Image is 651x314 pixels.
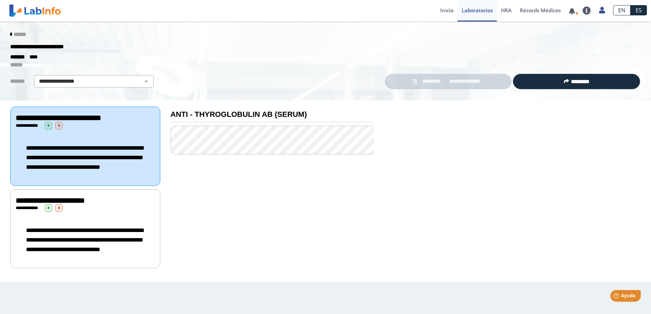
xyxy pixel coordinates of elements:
b: ANTI - THYROGLOBULIN AB (SERUM) [171,110,307,119]
a: EN [613,5,630,15]
span: HRA [501,7,512,14]
a: ES [630,5,647,15]
iframe: Help widget launcher [590,287,643,306]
